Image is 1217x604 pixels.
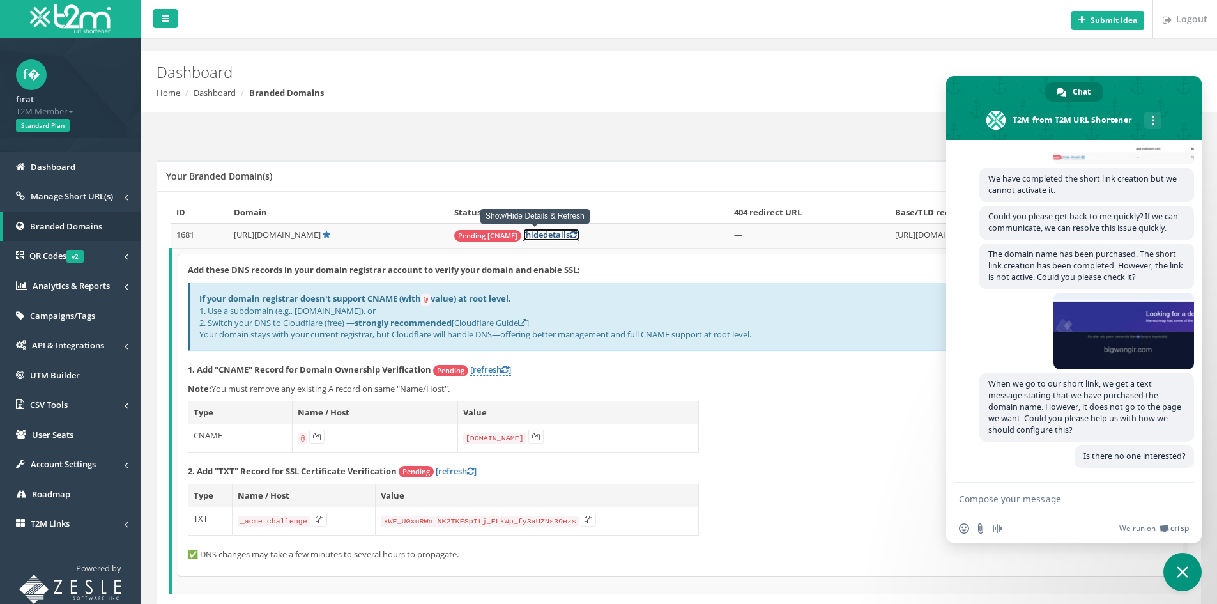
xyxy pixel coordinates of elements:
[463,433,526,444] code: [DOMAIN_NAME]
[381,516,579,527] code: xWE_U0xuRWn-NK2TKESpItj_ELkWp_fy3aUZNs39ezs
[30,4,111,33] img: T2M
[992,523,1002,534] span: Audio message
[31,161,75,173] span: Dashboard
[1144,112,1161,129] div: More channels
[1163,553,1202,591] div: Close chat
[16,90,125,117] a: fırat T2M Member
[988,173,1177,196] span: We have completed the short link creation but we cannot activate it.
[959,493,1161,505] textarea: Compose your message...
[16,59,47,90] span: f�
[399,466,434,477] span: Pending
[229,201,449,224] th: Domain
[194,87,236,98] a: Dashboard
[480,209,590,224] div: Show/Hide Details & Refresh
[188,264,580,275] strong: Add these DNS records in your domain registrar account to verify your domain and enable SSL:
[188,383,1173,395] p: You must remove any existing A record on same "Name/Host".
[293,401,457,424] th: Name / Host
[1045,82,1103,102] div: Chat
[1071,11,1144,30] button: Submit idea
[31,458,96,470] span: Account Settings
[1091,15,1137,26] b: Submit idea
[188,484,233,507] th: Type
[523,229,579,241] a: [hidedetails]
[166,171,272,181] h5: Your Branded Domain(s)
[188,548,1173,561] p: ✅ DNS changes may take a few minutes to several hours to propagate.
[76,562,121,574] span: Powered by
[323,229,330,240] a: Default
[30,399,68,410] span: CSV Tools
[454,317,526,329] a: Cloudflare Guide
[355,317,452,329] b: strongly recommended
[449,201,729,224] th: Status
[976,523,986,534] span: Send a file
[19,575,121,604] img: T2M URL Shortener powered by Zesle Software Inc.
[959,523,969,534] span: Insert an emoji
[376,484,699,507] th: Value
[234,229,321,240] span: [URL][DOMAIN_NAME]
[188,383,211,394] b: Note:
[16,105,125,118] span: T2M Member
[171,201,229,224] th: ID
[30,369,80,381] span: UTM Builder
[16,93,34,105] strong: fırat
[421,294,431,306] code: @
[433,365,468,376] span: Pending
[31,190,113,202] span: Manage Short URL(s)
[188,507,233,535] td: TXT
[729,224,890,249] td: —
[1170,523,1189,534] span: Crisp
[1119,523,1156,534] span: We run on
[436,465,477,477] a: [refresh]
[32,488,70,500] span: Roadmap
[298,433,307,444] code: @
[29,250,84,261] span: QR Codes
[199,293,511,304] b: If your domain registrar doesn't support CNAME (with value) at root level,
[188,401,293,424] th: Type
[171,224,229,249] td: 1681
[157,64,1024,81] h2: Dashboard
[1083,451,1185,461] span: Is there no one interested?
[1119,523,1189,534] a: We run onCrisp
[890,224,1104,249] td: [URL][DOMAIN_NAME]
[890,201,1104,224] th: Base/TLD redirect URL
[729,201,890,224] th: 404 redirect URL
[238,516,310,527] code: _acme-challenge
[31,518,70,529] span: T2M Links
[188,283,1173,351] div: 1. Use a subdomain (e.g., [DOMAIN_NAME]), or 2. Switch your DNS to Cloudflare (free) — [ ] Your d...
[16,119,70,132] span: Standard Plan
[1073,82,1091,102] span: Chat
[470,364,511,376] a: [refresh]
[66,250,84,263] span: v2
[988,211,1178,233] span: Could you please get back to me quickly? If we can communicate, we can resolve this issue quickly.
[988,249,1183,283] span: The domain name has been purchased. The short link creation has been completed. However, the link...
[454,230,521,242] span: Pending [CNAME]
[33,280,110,291] span: Analytics & Reports
[32,429,73,440] span: User Seats
[30,310,95,321] span: Campaigns/Tags
[188,424,293,452] td: CNAME
[30,221,102,232] span: Branded Domains
[457,401,698,424] th: Value
[988,378,1181,435] span: When we go to our short link, we get a text message stating that we have purchased the domain nam...
[188,465,397,477] strong: 2. Add "TXT" Record for SSL Certificate Verification
[249,87,324,98] strong: Branded Domains
[157,87,180,98] a: Home
[188,364,431,375] strong: 1. Add "CNAME" Record for Domain Ownership Verification
[32,339,104,351] span: API & Integrations
[232,484,376,507] th: Name / Host
[526,229,543,240] span: hide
